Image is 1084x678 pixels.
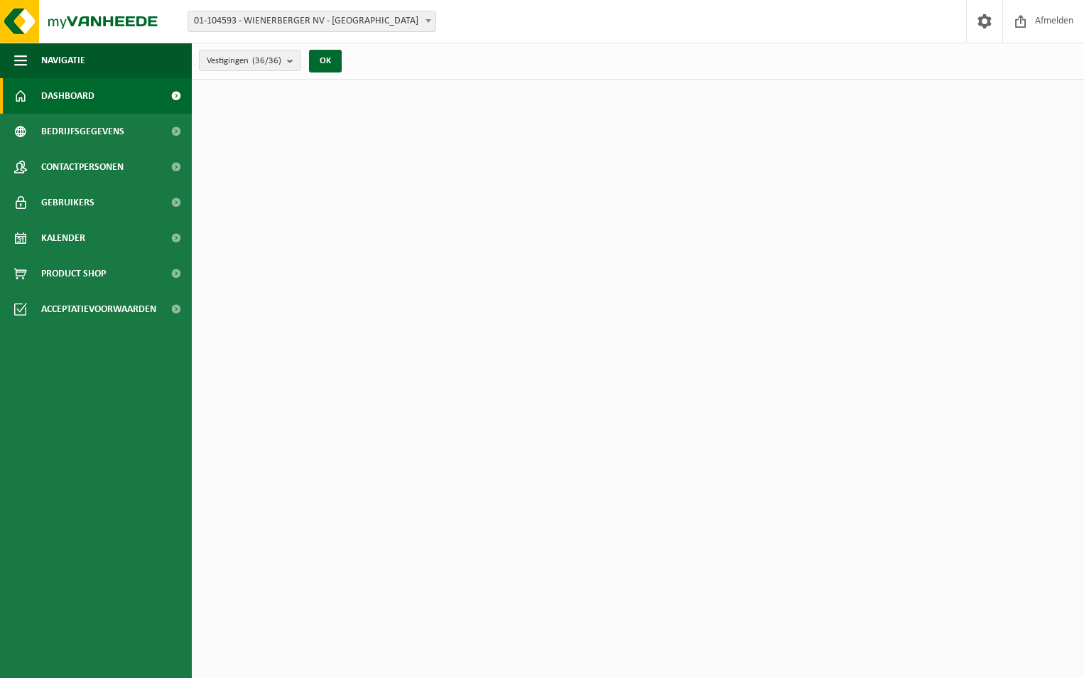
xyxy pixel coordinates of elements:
span: Bedrijfsgegevens [41,114,124,149]
span: Kalender [41,220,85,256]
span: 01-104593 - WIENERBERGER NV - KORTRIJK [188,11,436,32]
span: Dashboard [41,78,94,114]
span: Navigatie [41,43,85,78]
span: Gebruikers [41,185,94,220]
span: Product Shop [41,256,106,291]
span: Acceptatievoorwaarden [41,291,156,327]
span: Contactpersonen [41,149,124,185]
span: 01-104593 - WIENERBERGER NV - KORTRIJK [188,11,435,31]
count: (36/36) [252,56,281,65]
button: OK [309,50,342,72]
button: Vestigingen(36/36) [199,50,300,71]
span: Vestigingen [207,50,281,72]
